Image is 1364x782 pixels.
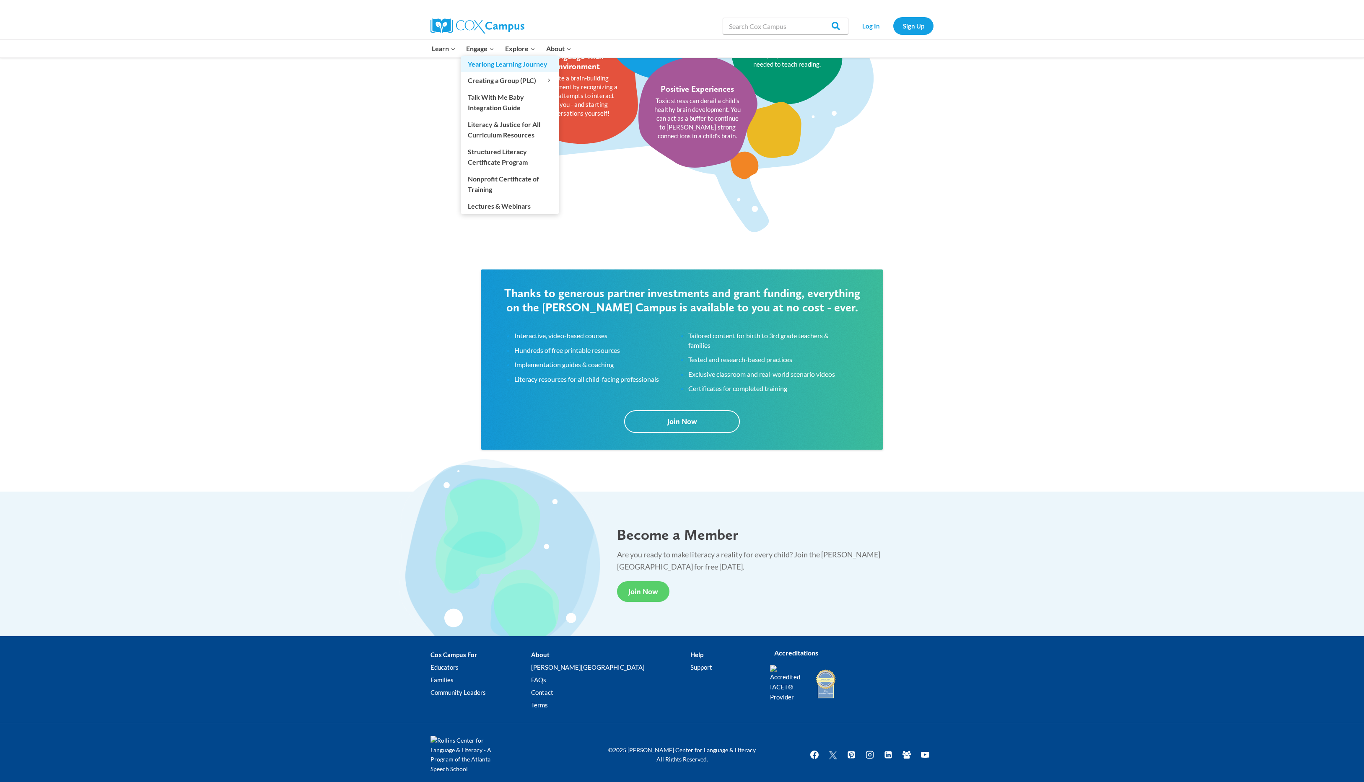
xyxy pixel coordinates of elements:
a: Educators [430,661,531,674]
a: Yearlong Learning Journey [461,56,559,72]
a: Structured Literacy Certificate Program [461,143,559,170]
p: Are you ready to make literacy a reality for every child? Join the [PERSON_NAME][GEOGRAPHIC_DATA]... [617,549,936,573]
nav: Secondary Navigation [853,17,934,34]
button: Child menu of Engage [461,40,500,57]
span: Join Now [628,587,658,596]
a: Terms [531,699,690,712]
p: Create a brain-building environment by recognizing a child's attempts to interact with you - and ... [534,74,620,118]
a: Literacy & Justice for All Curriculum Resources [461,116,559,143]
li: Interactive, video-based courses [514,331,676,340]
a: Nonprofit Certificate of Training [461,171,559,197]
a: Twitter [825,746,841,763]
img: Rollins Center for Language & Literacy - A Program of the Atlanta Speech School [430,736,506,774]
img: Accredited IACET® Provider [770,665,806,702]
a: Sign Up [893,17,934,34]
li: Certificates for completed training [688,384,850,393]
li: Tailored content for birth to 3rd grade teachers & families [688,331,850,350]
a: Support [690,661,757,674]
span: Thanks to generous partner investments and grant funding, everything on the [PERSON_NAME] Campus ... [504,286,860,314]
input: Search Cox Campus [723,18,848,34]
span: Join Now [667,417,697,426]
li: Exclusive classroom and real-world scenario videos [688,370,850,379]
button: Child menu of Creating a Group (PLC) [461,73,559,88]
a: Contact [531,686,690,699]
a: Facebook [806,746,823,763]
img: Twitter X icon white [828,750,838,760]
li: Implementation guides & coaching [514,360,676,369]
strong: Accreditations [774,649,818,657]
img: Cox Campus [430,18,524,34]
a: Log In [853,17,889,34]
a: YouTube [917,746,934,763]
a: Talk With Me Baby Integration Guide [461,89,559,116]
button: Child menu of About [541,40,577,57]
li: Literacy resources for all child-facing professionals [514,375,676,384]
span: Become a Member [617,526,738,544]
li: Tested and research-based practices [688,355,850,364]
a: Facebook Group [898,746,915,763]
div: Language-Rich Environment [534,51,620,71]
a: Instagram [861,746,878,763]
a: Join Now [624,410,740,432]
a: Families [430,674,531,686]
a: Linkedin [880,746,897,763]
p: ©2025 [PERSON_NAME] Center for Language & Literacy All Rights Reserved. [602,746,762,764]
li: Hundreds of free printable resources [514,346,676,355]
a: Community Leaders [430,686,531,699]
div: Positive Experiences [661,84,734,94]
a: Join Now [617,581,669,602]
p: Toxic stress can derail a child's healthy brain development. You can act as a buffer to continue ... [654,96,741,140]
nav: Primary Navigation [426,40,576,57]
button: Child menu of Explore [500,40,541,57]
a: Pinterest [843,746,860,763]
button: Child menu of Learn [426,40,461,57]
a: Lectures & Webinars [461,198,559,214]
a: FAQs [531,674,690,686]
img: IDA Accredited [815,668,836,699]
a: [PERSON_NAME][GEOGRAPHIC_DATA] [531,661,690,674]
